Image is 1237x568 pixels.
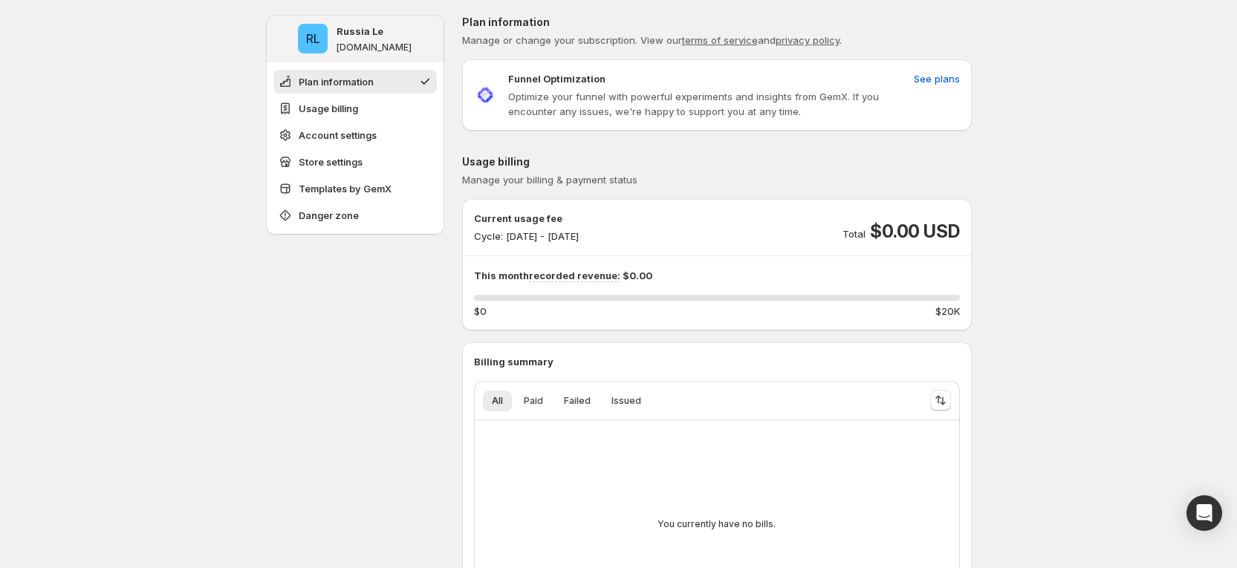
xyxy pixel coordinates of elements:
p: Billing summary [474,354,960,369]
p: Plan information [462,15,972,30]
span: Paid [524,395,543,407]
span: Manage your billing & payment status [462,174,637,186]
span: All [492,395,503,407]
span: Failed [564,395,591,407]
button: Account settings [273,123,437,147]
text: RL [306,31,320,46]
div: Open Intercom Messenger [1186,495,1222,531]
span: Templates by GemX [299,181,392,196]
span: Store settings [299,154,363,169]
span: See plans [914,71,960,86]
p: Russia Le [337,24,383,39]
span: Russia Le [298,24,328,53]
p: You currently have no bills. [658,518,776,530]
button: See plans [905,67,969,91]
button: Danger zone [273,203,437,227]
span: Account settings [299,128,377,143]
p: Cycle: [DATE] - [DATE] [474,229,579,244]
p: [DOMAIN_NAME] [337,42,412,53]
button: Store settings [273,150,437,174]
span: $20K [935,304,960,319]
p: Usage billing [462,154,972,169]
span: Plan information [299,74,374,89]
img: Funnel Optimization [474,84,496,106]
p: Optimize your funnel with powerful experiments and insights from GemX. If you encounter any issue... [508,89,908,119]
p: Funnel Optimization [508,71,605,86]
button: Usage billing [273,97,437,120]
span: $0 [474,304,487,319]
span: recorded revenue: [529,270,620,282]
button: Plan information [273,70,437,94]
span: $0.00 USD [870,220,959,244]
p: Current usage fee [474,211,579,226]
p: This month $0.00 [474,268,960,283]
button: Sort the results [930,390,951,411]
span: Usage billing [299,101,358,116]
a: terms of service [682,34,758,46]
p: Total [842,226,866,241]
span: Issued [611,395,641,407]
span: Danger zone [299,208,359,223]
span: Manage or change your subscription. View our and . [462,34,842,46]
a: privacy policy [776,34,840,46]
button: Templates by GemX [273,177,437,200]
